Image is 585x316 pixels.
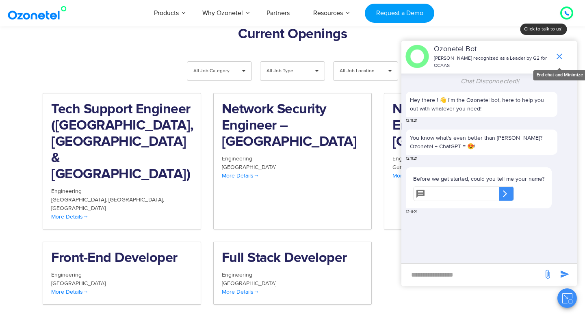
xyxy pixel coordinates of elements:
span: [GEOGRAPHIC_DATA] [51,196,108,203]
span: More Details [222,172,259,179]
p: [PERSON_NAME] recognized as a Leader by G2 for CCAAS [434,55,550,69]
span: send message [539,266,556,282]
span: 12:11:21 [406,118,417,124]
span: send message [557,266,573,282]
span: Engineering [222,271,252,278]
h2: Front-End Developer [51,250,193,266]
span: [GEOGRAPHIC_DATA] [222,280,276,287]
p: Hey there ! 👋 I'm the Ozonetel bot, here to help you out with whatever you need! [410,96,553,113]
span: Engineering [222,155,252,162]
a: Full Stack Developer Engineering [GEOGRAPHIC_DATA] More Details [213,242,372,305]
span: [GEOGRAPHIC_DATA] [51,280,106,287]
button: Close chat [557,288,577,308]
span: More Details [222,288,259,295]
span: [GEOGRAPHIC_DATA] [222,164,276,171]
a: Request a Demo [365,4,434,23]
span: ▾ [236,62,251,80]
span: ▾ [382,62,398,80]
span: [GEOGRAPHIC_DATA] [108,196,164,203]
span: All Job Category [193,62,232,80]
span: More Details [51,213,89,220]
div: new-msg-input [405,268,539,282]
span: Engineering [51,271,82,278]
span: 12:11:21 [406,209,417,215]
span: More Details [392,172,430,179]
a: Tech Support Engineer ([GEOGRAPHIC_DATA], [GEOGRAPHIC_DATA] & [GEOGRAPHIC_DATA]) Engineering [GEO... [43,93,201,229]
span: Engineering [51,188,82,195]
a: Network Security Engineer – [GEOGRAPHIC_DATA] Engineering Gurgaon More Details [384,93,542,229]
img: header [405,45,429,68]
h2: Network Security Engineer – [GEOGRAPHIC_DATA] [392,102,534,150]
a: Front-End Developer Engineering [GEOGRAPHIC_DATA] More Details [43,242,201,305]
span: All Job Location [340,62,378,80]
h2: Current Openings [43,26,542,43]
span: [GEOGRAPHIC_DATA] [51,205,106,212]
span: Chat Disconnected!! [461,77,520,85]
p: Before we get started, could you tell me your name? [413,175,544,183]
p: Ozonetel Bot [434,44,550,55]
span: 12:11:21 [406,156,417,162]
span: All Job Type [266,62,305,80]
a: Network Security Engineer – [GEOGRAPHIC_DATA] Engineering [GEOGRAPHIC_DATA] More Details [213,93,372,229]
p: You know what's even better than [PERSON_NAME]? Ozonetel + ChatGPT = 😍! [410,134,553,151]
span: Engineering [392,155,423,162]
span: end chat or minimize [551,48,568,65]
span: More Details [51,288,89,295]
h2: Full Stack Developer [222,250,363,266]
h2: Tech Support Engineer ([GEOGRAPHIC_DATA], [GEOGRAPHIC_DATA] & [GEOGRAPHIC_DATA]) [51,102,193,183]
span: Gurgaon [392,164,414,171]
h2: Network Security Engineer – [GEOGRAPHIC_DATA] [222,102,363,150]
span: ▾ [309,62,325,80]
